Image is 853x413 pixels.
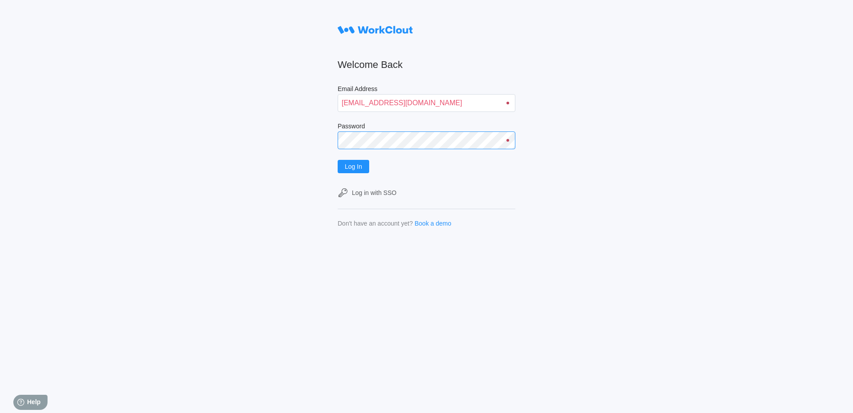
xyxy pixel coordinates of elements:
input: Enter your email [338,94,515,112]
span: Log In [345,163,362,170]
button: Log In [338,160,369,173]
div: Log in with SSO [352,189,396,196]
div: Don't have an account yet? [338,220,413,227]
a: Book a demo [415,220,451,227]
h2: Welcome Back [338,59,515,71]
label: Email Address [338,85,515,94]
a: Log in with SSO [338,187,515,198]
label: Password [338,123,515,131]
